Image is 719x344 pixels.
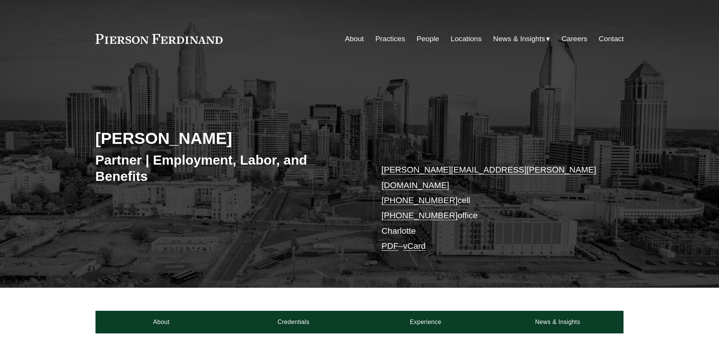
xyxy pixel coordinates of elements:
[382,211,458,220] a: [PHONE_NUMBER]
[562,32,587,46] a: Careers
[599,32,624,46] a: Contact
[382,241,399,251] a: PDF
[95,152,360,185] h3: Partner | Employment, Labor, and Benefits
[493,32,550,46] a: folder dropdown
[375,32,405,46] a: Practices
[382,196,458,205] a: [PHONE_NUMBER]
[95,128,360,148] h2: [PERSON_NAME]
[451,32,482,46] a: Locations
[493,32,545,46] span: News & Insights
[360,311,492,333] a: Experience
[403,241,426,251] a: vCard
[417,32,439,46] a: People
[491,311,624,333] a: News & Insights
[228,311,360,333] a: Credentials
[95,311,228,333] a: About
[382,165,596,190] a: [PERSON_NAME][EMAIL_ADDRESS][PERSON_NAME][DOMAIN_NAME]
[345,32,364,46] a: About
[382,162,602,254] p: cell office Charlotte –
